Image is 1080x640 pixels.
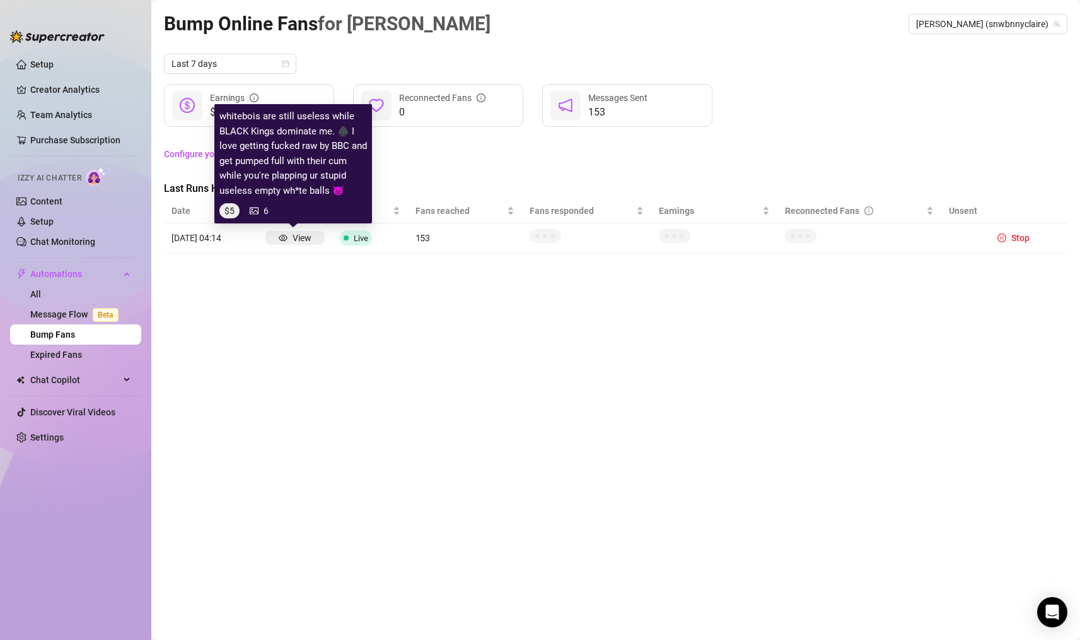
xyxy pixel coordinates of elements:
a: Discover Viral Videos [30,407,115,417]
span: pause-circle [997,234,1006,242]
a: Bump Fans [30,329,75,340]
img: AI Chatter [86,167,106,186]
span: heart [369,98,384,113]
span: Claire (snwbnnyclaire) [916,15,1060,33]
a: Configure your Bump in Izzy AI Chatter Settings [164,147,1067,161]
span: info-circle [250,93,258,102]
span: picture [250,206,258,215]
th: Earnings [651,199,777,223]
span: thunderbolt [16,269,26,279]
a: All [30,289,41,299]
span: Fans reached [415,204,505,218]
img: logo-BBDzfeDw.svg [10,30,105,43]
span: Fans responded [530,204,634,218]
span: Last Runs History [164,181,376,196]
img: Chat Copilot [16,376,25,384]
span: Messages Sent [588,93,647,103]
div: View [293,231,311,245]
span: Beta [93,308,119,322]
article: [DATE] 04:14 [171,231,250,245]
span: 0 [399,105,485,120]
a: Chat Monitoring [30,237,95,247]
a: Team Analytics [30,110,92,120]
span: 153 [588,105,647,120]
span: dollar [180,98,195,113]
a: Expired Fans [30,350,82,360]
article: 153 [415,231,515,245]
th: Fans responded [522,199,651,223]
div: Reconnected Fans [785,204,924,218]
div: 6 [264,204,269,218]
div: Open Intercom Messenger [1037,597,1067,627]
a: Purchase Subscription [30,130,131,150]
span: for [PERSON_NAME] [318,13,491,35]
span: calendar [282,60,289,68]
span: Earnings [659,204,760,218]
span: notification [558,98,573,113]
button: Stop [992,230,1035,246]
th: Fans reached [408,199,523,223]
a: Settings [30,432,64,442]
a: Setup [30,216,54,227]
div: Reconnected Fans [399,91,485,105]
span: eye [279,234,287,242]
span: Izzy AI Chatter [18,172,81,184]
span: $5 [219,203,240,218]
span: Automations [30,264,120,284]
span: Stop [1011,233,1030,243]
a: Creator Analytics [30,80,131,100]
article: whitebois are still useless while BLACK Kings dominate me. ♠️ I love getting fucked raw by BBC an... [219,109,367,198]
div: Earnings [210,91,258,105]
th: Date [164,199,258,223]
a: Message FlowBeta [30,309,124,319]
span: Chat Copilot [30,370,120,390]
span: Live [354,234,368,243]
a: Setup [30,59,54,69]
span: info-circle [864,206,873,215]
span: team [1053,20,1060,28]
span: $0 [210,105,258,120]
article: Bump Online Fans [164,9,491,39]
th: Unsent [941,199,985,223]
a: Configure your Bump in Izzy AI Chatter Settingsarrow-right [164,142,1067,166]
span: info-circle [477,93,485,102]
a: Content [30,196,62,206]
span: Last 7 days [171,54,289,73]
